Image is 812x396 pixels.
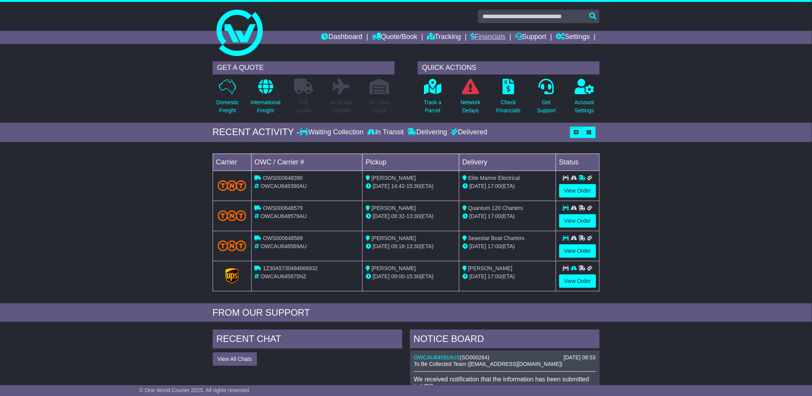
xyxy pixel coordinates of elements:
[559,274,596,288] a: View Order
[469,183,486,189] span: [DATE]
[427,31,461,44] a: Tracking
[372,235,416,241] span: [PERSON_NAME]
[488,183,501,189] span: 17:00
[559,214,596,228] a: View Order
[218,240,247,251] img: TNT_Domestic.png
[536,78,556,119] a: GetSupport
[469,243,486,249] span: [DATE]
[496,98,521,115] p: Check Financials
[251,98,281,115] p: International Freight
[414,354,460,360] a: OWCAU645918US
[407,243,420,249] span: 13:30
[225,268,239,284] img: GetCarrierServiceLogo
[468,205,523,211] span: Quantum 120 Charters
[372,31,417,44] a: Quote/Book
[469,213,486,219] span: [DATE]
[407,273,420,279] span: 15:30
[366,182,456,190] div: - (ETA)
[218,210,247,221] img: TNT_Domestic.png
[469,273,486,279] span: [DATE]
[414,354,596,361] div: ( )
[556,31,590,44] a: Settings
[263,235,303,241] span: OWS000648569
[213,127,300,138] div: RECENT ACTIVITY -
[462,182,553,190] div: (ETA)
[414,376,596,390] p: We received notification that the information has been submitted to UPS.
[213,307,600,318] div: FROM OUR SUPPORT
[299,128,365,137] div: Waiting Collection
[391,273,405,279] span: 09:00
[366,212,456,220] div: - (ETA)
[218,180,247,191] img: TNT_Domestic.png
[216,98,239,115] p: Domestic Freight
[294,98,313,115] p: Full Loads
[471,31,506,44] a: Financials
[461,98,480,115] p: Network Delays
[563,354,595,361] div: [DATE] 08:53
[373,273,390,279] span: [DATE]
[406,128,449,137] div: Delivering
[366,242,456,250] div: - (ETA)
[462,212,553,220] div: (ETA)
[537,98,556,115] p: Get Support
[213,352,257,366] button: View All Chats
[250,78,281,119] a: InternationalFreight
[418,61,600,74] div: QUICK ACTIONS
[468,265,513,271] span: [PERSON_NAME]
[372,205,416,211] span: [PERSON_NAME]
[468,175,520,181] span: Elite Marine Electrical
[559,184,596,198] a: View Order
[391,183,405,189] span: 14:42
[373,243,390,249] span: [DATE]
[462,354,488,360] span: SO000264
[261,183,307,189] span: OWCAU648390AU
[407,213,420,219] span: 13:30
[488,273,501,279] span: 17:00
[261,273,306,279] span: OWCAU645875NZ
[574,78,595,119] a: AccountSettings
[459,154,556,171] td: Delivery
[391,243,405,249] span: 09:18
[369,98,390,115] p: Air / Sea Depot
[462,272,553,281] div: (ETA)
[460,78,481,119] a: NetworkDelays
[449,128,488,137] div: Delivered
[363,154,459,171] td: Pickup
[373,213,390,219] span: [DATE]
[556,154,599,171] td: Status
[263,265,318,271] span: 1Z30A5730494666932
[263,175,303,181] span: OWS000648390
[139,387,250,393] span: © One World Courier 2025. All rights reserved.
[261,243,307,249] span: OWCAU648569AU
[515,31,546,44] a: Support
[468,235,525,241] span: Seaestar Boat Charters
[559,244,596,258] a: View Order
[366,272,456,281] div: - (ETA)
[391,213,405,219] span: 09:32
[414,361,563,367] span: To Be Collected Team ([EMAIL_ADDRESS][DOMAIN_NAME])
[263,205,303,211] span: OWS000648579
[575,98,594,115] p: Account Settings
[213,154,251,171] td: Carrier
[216,78,239,119] a: DomesticFreight
[261,213,307,219] span: OWCAU648579AU
[424,78,442,119] a: Track aParcel
[496,78,521,119] a: CheckFinancials
[372,175,416,181] span: [PERSON_NAME]
[424,98,442,115] p: Track a Parcel
[488,213,501,219] span: 17:00
[373,183,390,189] span: [DATE]
[366,128,406,137] div: In Transit
[213,61,395,74] div: GET A QUOTE
[372,265,416,271] span: [PERSON_NAME]
[330,98,353,115] p: Air & Sea Freight
[410,330,600,350] div: NOTICE BOARD
[462,242,553,250] div: (ETA)
[488,243,501,249] span: 17:00
[251,154,363,171] td: OWC / Carrier #
[407,183,420,189] span: 15:30
[213,330,402,350] div: RECENT CHAT
[321,31,363,44] a: Dashboard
